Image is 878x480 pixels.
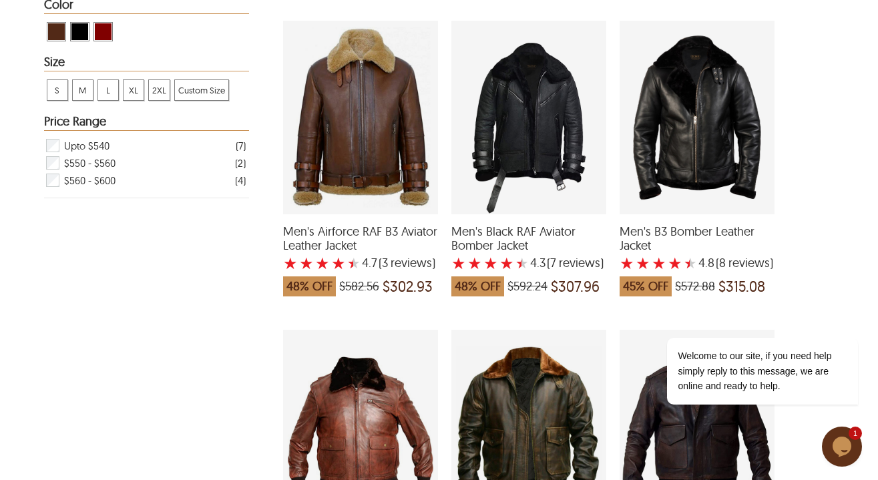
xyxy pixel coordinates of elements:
[44,115,250,131] div: Heading Filter Men Aviator Leather Jackets by Price Range
[716,256,726,270] span: (8
[347,256,361,270] label: 5 rating
[383,280,433,293] span: $302.93
[235,172,246,189] div: ( 4 )
[684,256,697,270] label: 5 rating
[47,79,68,101] div: View S Men Aviator Leather Jackets
[47,22,66,41] div: View Brown ( Brand Color ) Men Aviator Leather Jackets
[467,256,482,270] label: 2 rating
[97,79,119,101] div: View L Men Aviator Leather Jackets
[530,256,545,270] label: 4.3
[620,206,775,303] a: Men's B3 Bomber Leather Jacket with a 4.75 Star Rating 8 Product Review which was at a price of $...
[283,224,438,253] span: Men's Airforce RAF B3 Aviator Leather Jacket
[388,256,432,270] span: reviews
[451,256,466,270] label: 1 rating
[93,22,113,41] div: View Maroon Men Aviator Leather Jackets
[283,276,336,296] span: 48% OFF
[652,256,666,270] label: 3 rating
[483,256,498,270] label: 3 rating
[236,138,246,154] div: ( 7 )
[299,256,314,270] label: 2 rating
[379,256,435,270] span: )
[339,280,379,293] span: $582.56
[72,79,93,101] div: View M Men Aviator Leather Jackets
[315,256,330,270] label: 3 rating
[620,256,634,270] label: 1 rating
[149,80,170,100] span: 2XL
[515,256,529,270] label: 5 rating
[148,79,170,101] div: View 2XL Men Aviator Leather Jackets
[379,256,388,270] span: (3
[698,256,714,270] label: 4.8
[556,256,600,270] span: reviews
[716,256,773,270] span: )
[636,256,650,270] label: 2 rating
[551,280,600,293] span: $307.96
[175,80,228,100] span: Custom Size
[70,22,89,41] div: View Black Men Aviator Leather Jackets
[499,256,514,270] label: 4 rating
[73,80,93,100] span: M
[45,154,246,172] div: Filter $550 - $560 Men Aviator Leather Jackets
[123,79,144,101] div: View XL Men Aviator Leather Jackets
[47,80,67,100] span: S
[620,224,775,253] span: Men's B3 Bomber Leather Jacket
[451,224,606,253] span: Men's Black RAF Aviator Bomber Jacket
[45,137,246,154] div: Filter Upto $540 Men Aviator Leather Jackets
[726,256,770,270] span: reviews
[624,262,865,420] iframe: chat widget
[174,79,229,101] div: View Custom Size Men Aviator Leather Jackets
[547,256,556,270] span: (7
[98,80,118,100] span: L
[283,206,438,303] a: Men's Airforce RAF B3 Aviator Leather Jacket with a 4.666666666666667 Star Rating 3 Product Revie...
[451,276,504,296] span: 48% OFF
[45,172,246,189] div: Filter $560 - $600 Men Aviator Leather Jackets
[822,427,865,467] iframe: chat widget
[235,155,246,172] div: ( 2 )
[283,256,298,270] label: 1 rating
[620,276,672,296] span: 45% OFF
[331,256,346,270] label: 4 rating
[64,137,109,154] span: Upto $540
[668,256,682,270] label: 4 rating
[507,280,547,293] span: $592.24
[547,256,604,270] span: )
[451,206,606,303] a: Men's Black RAF Aviator Bomber Jacket with a 4.285714285714285 Star Rating 7 Product Review which...
[44,55,250,71] div: Heading Filter Men Aviator Leather Jackets by Size
[64,172,116,189] span: $560 - $600
[64,154,116,172] span: $550 - $560
[362,256,377,270] label: 4.7
[124,80,144,100] span: XL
